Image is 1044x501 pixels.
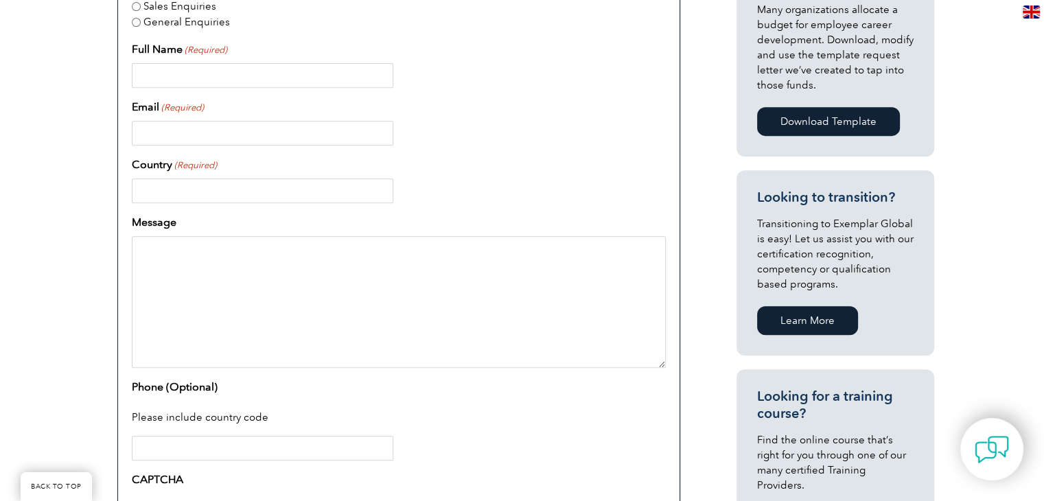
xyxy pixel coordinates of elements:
[173,159,217,172] span: (Required)
[757,432,914,493] p: Find the online course that’s right for you through one of our many certified Training Providers.
[757,107,900,136] a: Download Template
[143,14,230,30] label: General Enquiries
[757,216,914,292] p: Transitioning to Exemplar Global is easy! Let us assist you with our certification recognition, c...
[757,2,914,93] p: Many organizations allocate a budget for employee career development. Download, modify and use th...
[757,306,858,335] a: Learn More
[757,189,914,206] h3: Looking to transition?
[1023,5,1040,19] img: en
[183,43,227,57] span: (Required)
[160,101,204,115] span: (Required)
[132,471,183,488] label: CAPTCHA
[132,156,217,173] label: Country
[21,472,92,501] a: BACK TO TOP
[132,379,218,395] label: Phone (Optional)
[975,432,1009,467] img: contact-chat.png
[132,41,227,58] label: Full Name
[132,214,176,231] label: Message
[132,401,666,436] div: Please include country code
[132,99,204,115] label: Email
[757,388,914,422] h3: Looking for a training course?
